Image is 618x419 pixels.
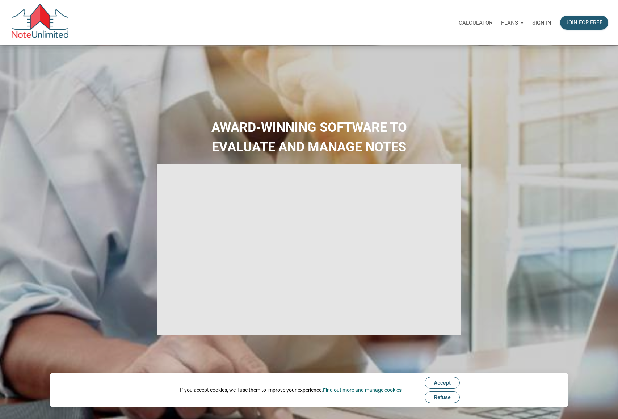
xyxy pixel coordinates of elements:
[434,394,451,400] span: Refuse
[560,16,608,30] button: Join for free
[459,20,492,26] p: Calculator
[434,380,451,386] span: Accept
[497,12,528,34] button: Plans
[532,20,551,26] p: Sign in
[425,377,460,389] button: Accept
[5,118,613,157] h2: AWARD-WINNING SOFTWARE TO EVALUATE AND MANAGE NOTES
[501,20,518,26] p: Plans
[180,386,402,394] div: If you accept cookies, we'll use them to improve your experience.
[425,391,460,403] button: Refuse
[497,11,528,34] a: Plans
[528,11,556,34] a: Sign in
[323,387,402,393] a: Find out more and manage cookies
[556,11,613,34] a: Join for free
[566,18,603,27] div: Join for free
[157,164,461,335] iframe: NoteUnlimited
[454,11,497,34] a: Calculator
